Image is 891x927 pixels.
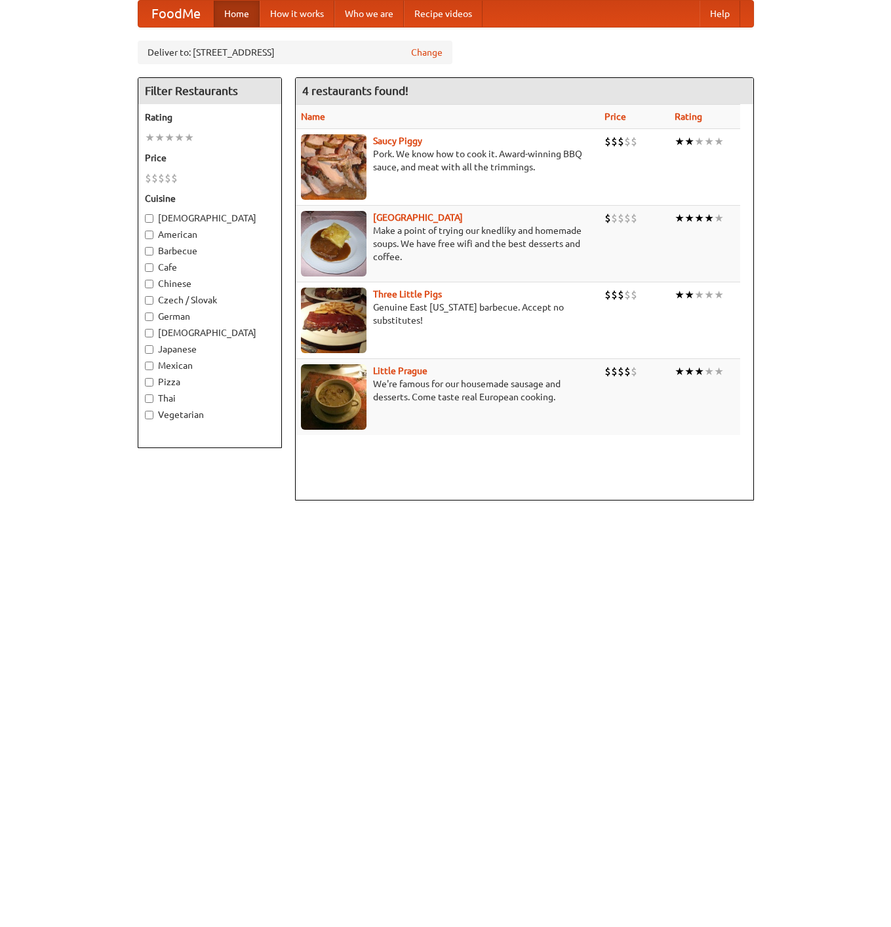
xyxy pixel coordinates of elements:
[145,151,275,164] h5: Price
[714,288,724,302] li: ★
[631,211,637,225] li: $
[145,362,153,370] input: Mexican
[184,130,194,145] li: ★
[145,329,153,337] input: [DEMOGRAPHIC_DATA]
[631,134,637,149] li: $
[145,261,275,274] label: Cafe
[631,288,637,302] li: $
[611,364,618,379] li: $
[694,134,704,149] li: ★
[145,192,275,205] h5: Cuisine
[714,211,724,225] li: ★
[373,212,463,223] a: [GEOGRAPHIC_DATA]
[624,134,631,149] li: $
[138,1,214,27] a: FoodMe
[145,310,275,323] label: German
[145,247,153,255] input: Barbecue
[145,293,275,307] label: Czech / Slovak
[165,130,174,145] li: ★
[694,364,704,379] li: ★
[694,288,704,302] li: ★
[684,134,694,149] li: ★
[171,171,178,185] li: $
[302,85,408,97] ng-pluralize: 4 restaurants found!
[694,211,704,225] li: ★
[145,343,275,356] label: Japanese
[145,228,275,241] label: American
[301,134,366,200] img: saucy.jpg
[301,288,366,353] img: littlepigs.jpg
[675,288,684,302] li: ★
[301,211,366,276] img: czechpoint.jpg
[618,211,624,225] li: $
[631,364,637,379] li: $
[145,359,275,372] label: Mexican
[145,375,275,388] label: Pizza
[301,364,366,430] img: littleprague.jpg
[411,46,443,59] a: Change
[334,1,404,27] a: Who we are
[145,171,151,185] li: $
[714,364,724,379] li: ★
[611,211,618,225] li: $
[158,171,165,185] li: $
[145,408,275,421] label: Vegetarian
[214,1,260,27] a: Home
[618,288,624,302] li: $
[145,326,275,339] label: [DEMOGRAPHIC_DATA]
[675,134,684,149] li: ★
[151,171,158,185] li: $
[165,171,171,185] li: $
[145,345,153,354] input: Japanese
[301,377,595,404] p: We're famous for our housemade sausage and desserts. Come taste real European cooking.
[145,244,275,257] label: Barbecue
[145,212,275,225] label: [DEMOGRAPHIC_DATA]
[145,280,153,288] input: Chinese
[145,411,153,419] input: Vegetarian
[611,288,618,302] li: $
[145,392,275,405] label: Thai
[145,277,275,290] label: Chinese
[145,394,153,403] input: Thai
[145,263,153,272] input: Cafe
[145,231,153,239] input: American
[301,147,595,174] p: Pork. We know how to cook it. Award-winning BBQ sauce, and meat with all the trimmings.
[604,364,611,379] li: $
[145,378,153,387] input: Pizza
[675,364,684,379] li: ★
[138,78,281,104] h4: Filter Restaurants
[624,211,631,225] li: $
[684,211,694,225] li: ★
[174,130,184,145] li: ★
[373,366,427,376] a: Little Prague
[684,364,694,379] li: ★
[145,312,153,321] input: German
[704,211,714,225] li: ★
[700,1,740,27] a: Help
[675,111,702,122] a: Rating
[373,136,422,146] a: Saucy Piggy
[604,211,611,225] li: $
[301,224,595,263] p: Make a point of trying our knedlíky and homemade soups. We have free wifi and the best desserts a...
[675,211,684,225] li: ★
[604,134,611,149] li: $
[404,1,483,27] a: Recipe videos
[145,130,155,145] li: ★
[704,134,714,149] li: ★
[145,296,153,305] input: Czech / Slovak
[301,111,325,122] a: Name
[704,364,714,379] li: ★
[145,214,153,223] input: [DEMOGRAPHIC_DATA]
[604,111,626,122] a: Price
[604,288,611,302] li: $
[624,364,631,379] li: $
[624,288,631,302] li: $
[618,134,624,149] li: $
[714,134,724,149] li: ★
[704,288,714,302] li: ★
[618,364,624,379] li: $
[684,288,694,302] li: ★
